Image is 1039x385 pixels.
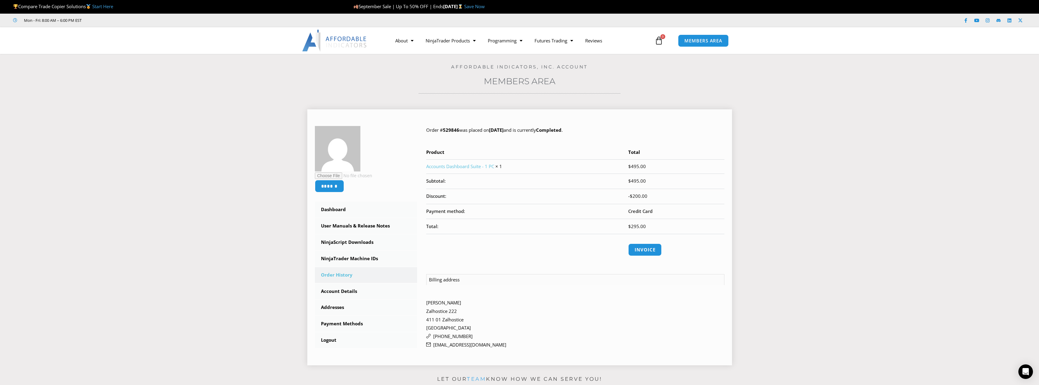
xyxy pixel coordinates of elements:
[628,223,646,229] span: 295.00
[315,126,360,171] img: 94d884f8b0756da6c2fc4817c9f84933f1a1dcaf0ac100b7bf10a7a1079213b1
[389,34,653,48] nav: Menu
[353,3,443,9] span: September Sale | Up To 50% OFF | Ends
[628,163,646,169] bdi: 495.00
[1018,364,1033,379] div: Open Intercom Messenger
[443,127,459,133] mark: 529846
[628,148,724,159] th: Total
[579,34,608,48] a: Reviews
[646,32,672,49] a: 0
[628,204,724,219] td: Credit Card
[628,223,631,229] span: $
[315,234,417,250] a: NinjaScript Downloads
[354,4,358,9] img: 🍂
[426,219,628,234] th: Total:
[426,332,724,341] p: [PHONE_NUMBER]
[678,35,729,47] a: MEMBERS AREA
[426,274,724,285] h2: Billing address
[86,4,91,9] img: 🥇
[315,267,417,283] a: Order History
[536,127,562,133] mark: Completed
[13,4,18,9] img: 🏆
[22,17,82,24] span: Mon - Fri: 8:00 AM – 6:00 PM EST
[660,34,665,39] span: 0
[426,204,628,219] th: Payment method:
[307,374,732,384] p: Let our know how we can serve you!
[426,148,628,159] th: Product
[628,178,646,184] span: 495.00
[628,189,724,204] td: -
[315,284,417,299] a: Account Details
[315,251,417,267] a: NinjaTrader Machine IDs
[315,202,417,348] nav: Account pages
[451,64,588,70] a: Affordable Indicators, Inc. Account
[426,299,724,349] address: [PERSON_NAME] Zalhostice 222 411 01 Zalhostice [GEOGRAPHIC_DATA]
[482,34,528,48] a: Programming
[315,316,417,332] a: Payment Methods
[628,163,631,169] span: $
[489,127,504,133] mark: [DATE]
[495,163,502,169] strong: × 1
[630,193,647,199] span: 200.00
[315,332,417,348] a: Logout
[628,244,662,256] a: Invoice order number 529846
[443,3,464,9] strong: [DATE]
[315,202,417,217] a: Dashboard
[13,3,113,9] span: Compare Trade Copier Solutions
[426,174,628,189] th: Subtotal:
[426,163,494,169] a: Accounts Dashboard Suite - 1 PC
[90,17,181,23] iframe: Customer reviews powered by Trustpilot
[389,34,420,48] a: About
[628,178,631,184] span: $
[426,189,628,204] th: Discount:
[420,34,482,48] a: NinjaTrader Products
[684,38,722,43] span: MEMBERS AREA
[315,300,417,315] a: Addresses
[315,218,417,234] a: User Manuals & Release Notes
[92,3,113,9] a: Start Here
[528,34,579,48] a: Futures Trading
[426,126,724,134] p: Order # was placed on and is currently .
[464,3,485,9] a: Save Now
[458,4,463,9] img: ⌛
[302,30,367,51] img: LogoAI | Affordable Indicators – NinjaTrader
[467,376,486,382] a: team
[484,76,555,86] a: Members Area
[426,341,724,349] p: [EMAIL_ADDRESS][DOMAIN_NAME]
[630,193,633,199] span: $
